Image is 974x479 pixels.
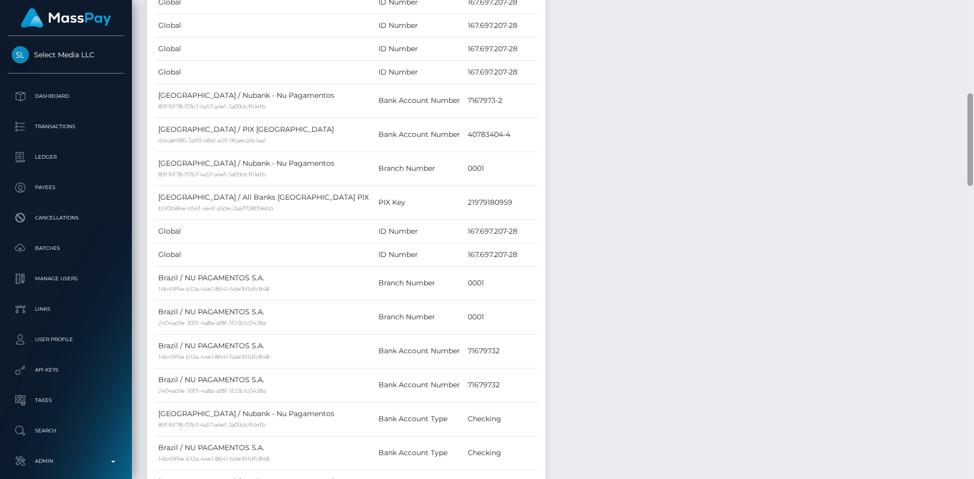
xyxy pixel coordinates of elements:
a: API Keys [8,357,124,383]
a: Ledger [8,144,124,170]
small: 14b49f6e-b12a-44e1-8641-6de7d1dfc848 [158,285,269,292]
a: Search [8,418,124,444]
a: Admin [8,449,124,474]
td: 167.697.207-28 [464,14,538,37]
td: Checking [464,436,538,470]
a: Links [8,297,124,322]
a: Batches [8,236,124,261]
td: Bank Account Number [375,334,465,368]
small: 89f16f78-07b7-4a57-a4ef-3a09dcf61efb [158,103,266,110]
p: Manage Users [12,271,120,286]
td: 0001 [464,300,538,334]
td: 71679732 [464,368,538,402]
td: ID Number [375,37,465,60]
td: Bank Account Type [375,402,465,436]
p: Transactions [12,119,120,134]
td: 0001 [464,152,538,186]
p: Ledger [12,150,120,165]
td: ID Number [375,14,465,37]
p: User Profile [12,332,120,347]
td: [GEOGRAPHIC_DATA] / PIX [GEOGRAPHIC_DATA] [155,118,375,152]
small: d4cae986-3a90-48a1-a31f-96aeca1b1aa1 [158,137,266,144]
a: Cancellations [8,205,124,231]
td: Brazil / NU PAGAMENTOS S.A. [155,266,375,300]
span: Select Media LLC [8,50,124,59]
small: 14b49f6e-b12a-44e1-8641-6de7d1dfc848 [158,353,269,360]
td: 167.697.207-28 [464,243,538,266]
td: Bank Account Number [375,118,465,152]
small: 2404ad1e-3001-4a8a-af8f-3f23b1c0438a [158,319,266,326]
p: Admin [12,454,120,469]
td: Global [155,37,375,60]
small: 89f16f78-07b7-4a57-a4ef-3a09dcf61efb [158,171,266,178]
p: Dashboard [12,89,120,104]
td: 21979180959 [464,186,538,219]
a: Transactions [8,114,124,139]
td: Global [155,243,375,266]
a: Taxes [8,388,124,413]
td: Bank Account Number [375,368,465,402]
td: ID Number [375,219,465,243]
p: Taxes [12,393,120,408]
small: 2404ad1e-3001-4a8a-af8f-3f23b1c0438a [158,387,266,394]
td: Bank Account Number [375,84,465,118]
a: Dashboard [8,84,124,109]
td: 0001 [464,266,538,300]
td: Branch Number [375,152,465,186]
small: 89f16f78-07b7-4a57-a4ef-3a09dcf61efb [158,421,266,428]
td: Branch Number [375,266,465,300]
td: PIX Key [375,186,465,219]
p: Links [12,302,120,317]
td: ID Number [375,60,465,84]
td: 71679732 [464,334,538,368]
td: 167.697.207-28 [464,37,538,60]
td: [GEOGRAPHIC_DATA] / Nubank - Nu Pagamentos [155,152,375,186]
td: Global [155,14,375,37]
p: Payees [12,180,120,195]
td: [GEOGRAPHIC_DATA] / Nubank - Nu Pagamentos [155,84,375,118]
small: 14b49f6e-b12a-44e1-8641-6de7d1dfc848 [158,455,269,462]
p: Cancellations [12,210,120,226]
td: Brazil / NU PAGAMENTOS S.A. [155,368,375,402]
td: [GEOGRAPHIC_DATA] / All Banks [GEOGRAPHIC_DATA] PIX [155,186,375,219]
img: Select Media LLC [12,46,29,63]
td: ID Number [375,243,465,266]
td: Global [155,60,375,84]
a: Manage Users [8,266,124,291]
p: Batches [12,241,120,256]
td: Bank Account Type [375,436,465,470]
p: Search [12,423,120,438]
td: 40783404-4 [464,118,538,152]
td: [GEOGRAPHIC_DATA] / Nubank - Nu Pagamentos [155,402,375,436]
td: Brazil / NU PAGAMENTOS S.A. [155,436,375,470]
td: Checking [464,402,538,436]
td: Brazil / NU PAGAMENTOS S.A. [155,334,375,368]
td: Brazil / NU PAGAMENTOS S.A. [155,300,375,334]
a: User Profile [8,327,124,352]
img: MassPay Logo [21,8,111,28]
small: b5f0b86e-d54f-4e4f-a5de-2aa772809ebb [158,205,273,212]
td: 167.697.207-28 [464,60,538,84]
td: 7167973-2 [464,84,538,118]
td: Branch Number [375,300,465,334]
p: API Keys [12,362,120,378]
td: 167.697.207-28 [464,219,538,243]
td: Global [155,219,375,243]
a: Payees [8,175,124,200]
